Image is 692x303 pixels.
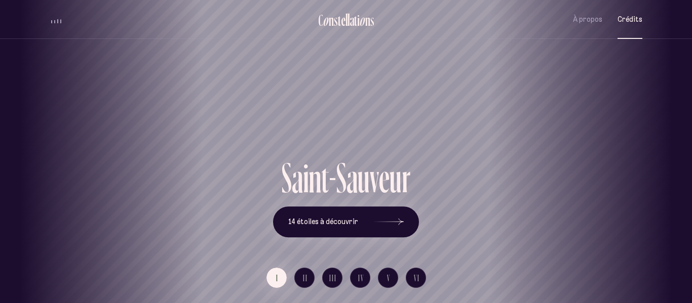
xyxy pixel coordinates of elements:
button: volume audio [50,14,63,25]
div: C [318,12,323,28]
div: t [321,157,329,199]
span: Crédits [618,15,642,24]
span: V [387,274,391,282]
span: 14 étoiles à découvrir [288,218,358,226]
div: - [329,157,336,199]
span: II [303,274,308,282]
div: t [338,12,341,28]
div: S [336,157,347,199]
button: V [378,268,398,288]
div: l [345,12,348,28]
div: S [282,157,292,199]
div: t [354,12,357,28]
div: v [370,157,379,199]
div: s [334,12,338,28]
div: a [347,157,358,199]
div: n [309,157,321,199]
button: À propos [573,8,602,31]
div: i [303,157,309,199]
div: r [402,157,410,199]
div: o [359,12,365,28]
div: i [357,12,360,28]
div: u [358,157,370,199]
div: s [370,12,374,28]
span: À propos [573,15,602,24]
button: III [322,268,342,288]
div: a [292,157,303,199]
div: o [323,12,329,28]
div: a [350,12,354,28]
button: II [294,268,315,288]
div: e [341,12,345,28]
button: Crédits [618,8,642,31]
div: n [329,12,334,28]
button: I [266,268,287,288]
div: u [390,157,402,199]
span: III [329,274,337,282]
span: VI [414,274,420,282]
span: I [276,274,279,282]
div: e [379,157,390,199]
button: IV [350,268,370,288]
div: l [348,12,350,28]
span: IV [358,274,364,282]
button: 14 étoiles à découvrir [273,206,419,238]
div: n [365,12,370,28]
button: VI [406,268,426,288]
